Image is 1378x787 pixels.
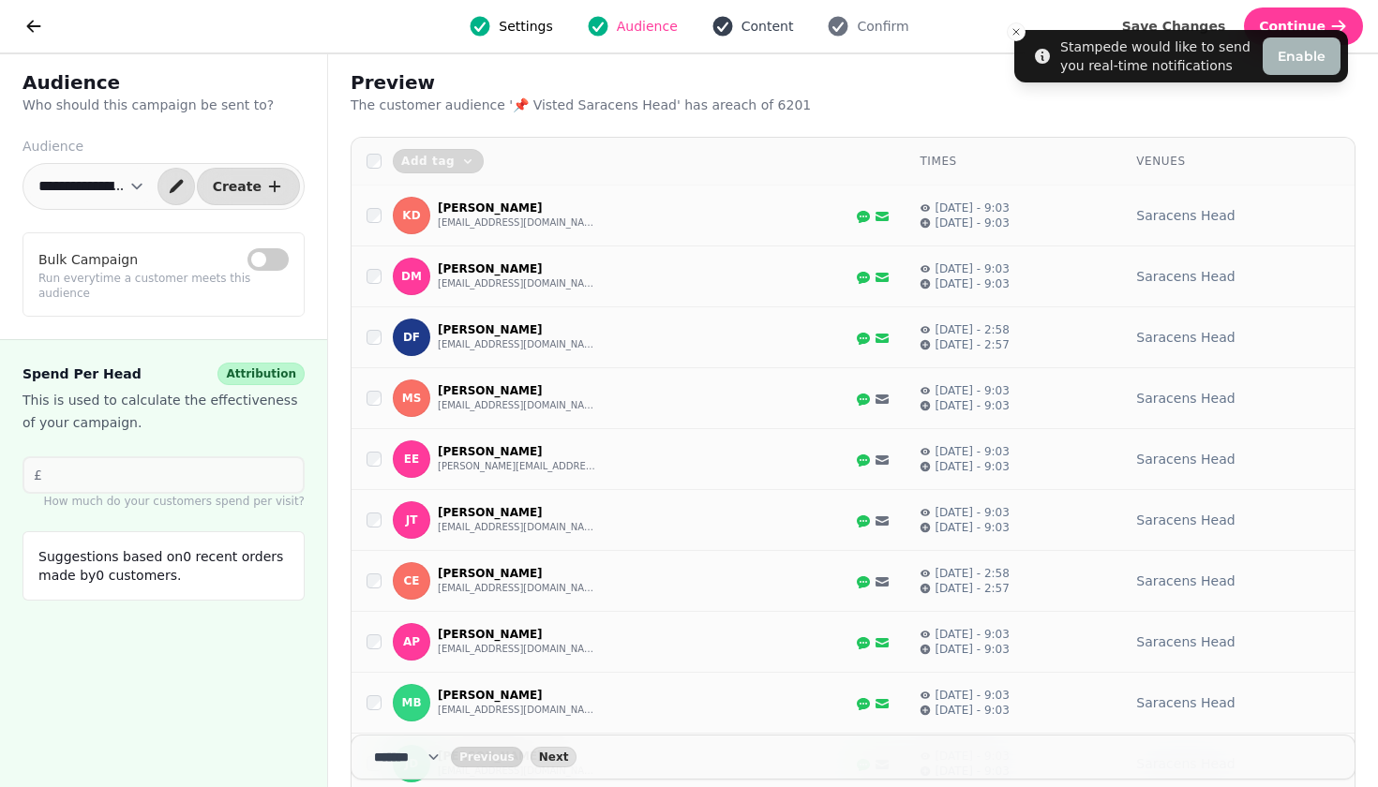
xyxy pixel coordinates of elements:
p: [DATE] - 2:58 [935,566,1010,581]
p: [DATE] - 9:03 [935,398,1010,413]
button: [EMAIL_ADDRESS][DOMAIN_NAME] [438,215,597,230]
span: MB [401,696,421,709]
button: [EMAIL_ADDRESS][DOMAIN_NAME] [438,581,597,596]
div: Times [920,154,1106,169]
button: [EMAIL_ADDRESS][DOMAIN_NAME] [438,276,597,291]
span: Saracens Head [1136,693,1235,712]
p: [PERSON_NAME] [438,261,597,276]
div: Stampede would like to send you real-time notifications [1060,37,1255,75]
button: Enable [1263,37,1341,75]
span: Saracens Head [1136,450,1235,468]
span: KD [402,209,420,222]
h2: Preview [351,69,711,96]
div: Venues [1136,154,1340,169]
div: Attribution [217,363,305,385]
p: [DATE] - 2:57 [935,337,1010,352]
span: AP [403,635,420,648]
button: Create [197,168,300,205]
p: [PERSON_NAME] [438,322,597,337]
h2: Audience [22,69,305,96]
span: CE [403,574,419,587]
button: [EMAIL_ADDRESS][DOMAIN_NAME] [438,337,597,352]
p: The customer audience ' 📌 Visted Saracens Head ' has a reach of 6201 [351,96,831,114]
span: MS [402,392,422,405]
span: JT [406,513,418,527]
p: [PERSON_NAME] [438,566,597,581]
nav: Pagination [351,735,1356,780]
span: Saracens Head [1136,267,1235,286]
p: Who should this campaign be sent to? [22,96,305,114]
span: Settings [499,17,552,36]
button: [PERSON_NAME][EMAIL_ADDRESS][PERSON_NAME][DOMAIN_NAME] [438,459,597,474]
span: Saracens Head [1136,632,1235,651]
p: [DATE] - 9:03 [935,688,1010,703]
p: [DATE] - 9:03 [935,505,1010,520]
p: [PERSON_NAME] [438,383,597,398]
p: [DATE] - 9:03 [935,520,1010,535]
p: [DATE] - 2:57 [935,581,1010,596]
button: Close toast [1007,22,1026,41]
button: [EMAIL_ADDRESS][DOMAIN_NAME] [438,520,597,535]
p: [DATE] - 9:03 [935,642,1010,657]
span: Content [741,17,794,36]
span: Next [539,751,569,763]
p: [PERSON_NAME] [438,200,597,215]
span: Spend Per Head [22,363,142,385]
p: [PERSON_NAME] [438,505,597,520]
span: Saracens Head [1136,572,1235,590]
p: How much do your customers spend per visit? [22,494,305,509]
p: [DATE] - 9:03 [935,383,1010,398]
button: back [451,747,523,767]
span: DM [401,270,422,283]
span: Confirm [857,17,908,36]
button: next [531,747,577,767]
p: [DATE] - 9:03 [935,200,1010,215]
span: Previous [459,751,515,763]
p: [DATE] - 9:03 [935,215,1010,230]
span: Saracens Head [1136,389,1235,408]
button: go back [15,7,52,45]
p: [PERSON_NAME] [438,444,597,459]
p: [DATE] - 9:03 [935,627,1010,642]
p: [DATE] - 9:03 [935,444,1010,459]
p: [DATE] - 2:58 [935,322,1010,337]
span: Saracens Head [1136,206,1235,225]
p: Suggestions based on 0 recent orders made by 0 customers. [38,547,289,585]
button: Continue [1244,7,1363,45]
button: Add tag [393,149,484,173]
p: [PERSON_NAME] [438,627,597,642]
p: [PERSON_NAME] [438,688,597,703]
label: Audience [22,137,305,156]
p: This is used to calculate the effectiveness of your campaign. [22,389,305,434]
span: EE [404,453,419,466]
span: DF [403,331,420,344]
p: [DATE] - 9:03 [935,703,1010,718]
button: [EMAIL_ADDRESS][DOMAIN_NAME] [438,703,597,718]
p: [DATE] - 9:03 [935,459,1010,474]
span: Saracens Head [1136,328,1235,347]
p: [DATE] - 9:03 [935,276,1010,291]
span: Audience [617,17,678,36]
p: Run everytime a customer meets this audience [38,271,289,301]
p: [DATE] - 9:03 [935,261,1010,276]
button: [EMAIL_ADDRESS][DOMAIN_NAME] [438,642,597,657]
span: Saracens Head [1136,511,1235,529]
button: Save Changes [1107,7,1241,45]
label: Bulk Campaign [38,248,138,271]
button: [EMAIL_ADDRESS][DOMAIN_NAME] [438,398,597,413]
